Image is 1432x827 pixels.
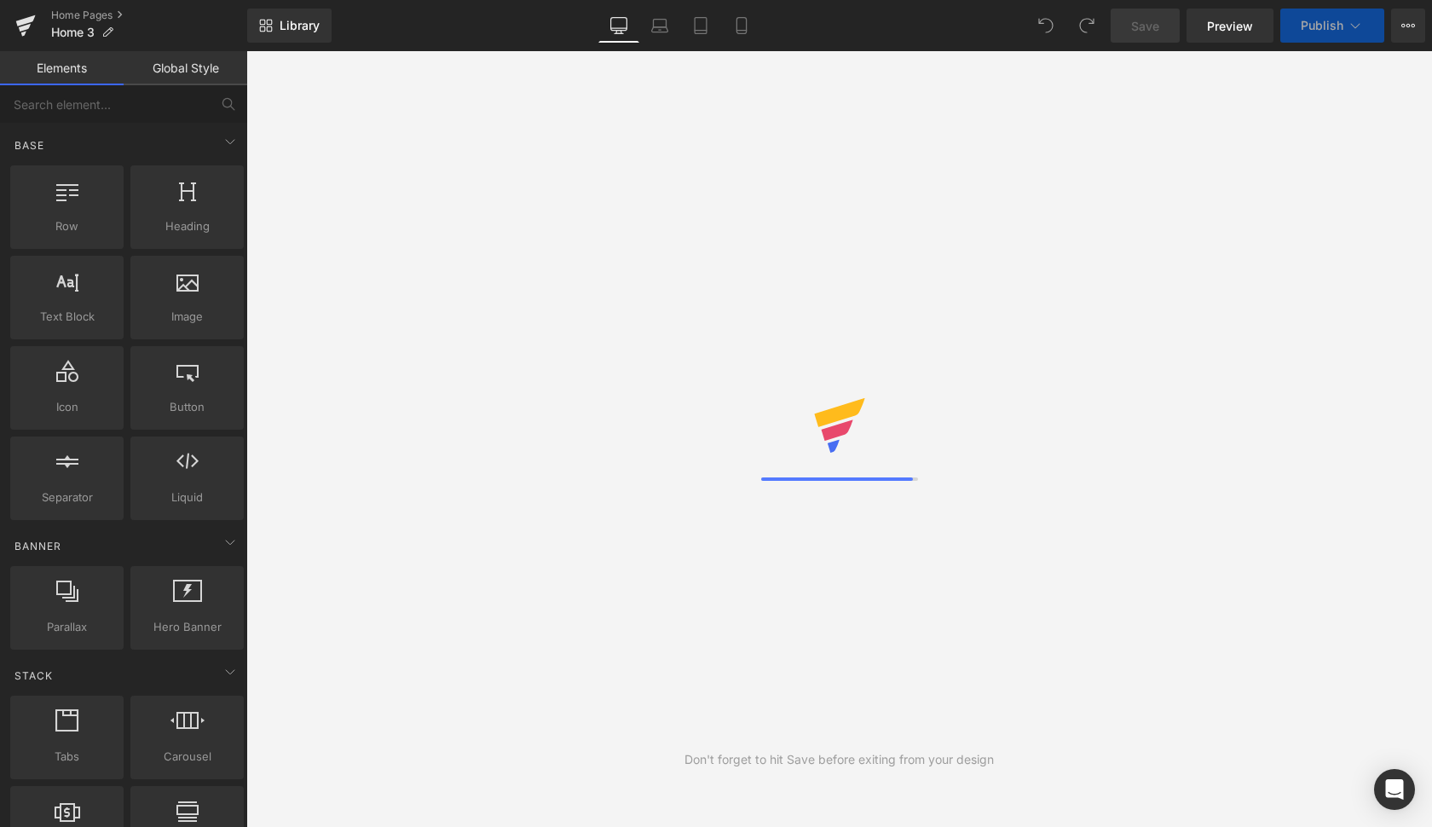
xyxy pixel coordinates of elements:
span: Hero Banner [136,618,239,636]
a: Tablet [680,9,721,43]
span: Row [15,217,118,235]
div: Don't forget to hit Save before exiting from your design [684,750,994,769]
span: Separator [15,489,118,506]
a: Desktop [598,9,639,43]
a: Mobile [721,9,762,43]
button: Redo [1070,9,1104,43]
span: Liquid [136,489,239,506]
span: Tabs [15,748,118,766]
button: Publish [1280,9,1384,43]
a: Global Style [124,51,247,85]
a: Home Pages [51,9,247,22]
span: Text Block [15,308,118,326]
span: Publish [1301,19,1343,32]
a: Laptop [639,9,680,43]
span: Library [280,18,320,33]
span: Stack [13,668,55,684]
span: Save [1131,17,1159,35]
button: Undo [1029,9,1063,43]
span: Preview [1207,17,1253,35]
span: Button [136,398,239,416]
span: Home 3 [51,26,95,39]
span: Image [136,308,239,326]
span: Carousel [136,748,239,766]
div: Open Intercom Messenger [1374,769,1415,810]
span: Icon [15,398,118,416]
span: Base [13,137,46,153]
a: Preview [1187,9,1273,43]
span: Parallax [15,618,118,636]
button: More [1391,9,1425,43]
span: Heading [136,217,239,235]
span: Banner [13,538,63,554]
a: New Library [247,9,332,43]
